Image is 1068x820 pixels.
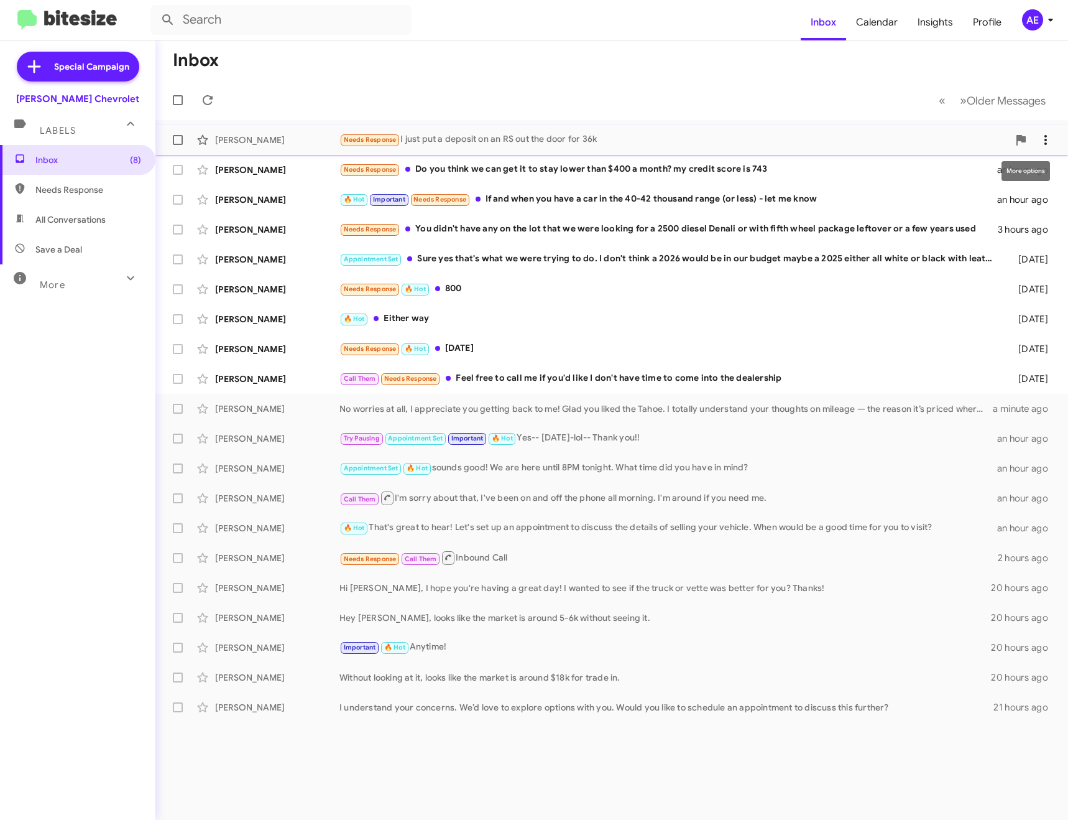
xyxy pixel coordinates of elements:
span: Profile [963,4,1011,40]
div: If and when you have a car in the 40-42 thousand range (or less) - let me know [339,192,997,207]
input: Search [150,5,412,35]
span: 🔥 Hot [405,345,426,353]
div: [PERSON_NAME] [215,462,339,475]
button: AE [1011,9,1054,30]
span: Special Campaign [54,60,129,73]
div: [PERSON_NAME] [215,582,339,594]
div: [PERSON_NAME] [215,522,339,534]
span: Needs Response [413,195,466,203]
button: Previous [931,88,953,113]
div: an hour ago [997,492,1058,505]
div: [PERSON_NAME] [215,253,339,266]
div: 20 hours ago [991,641,1058,654]
div: Feel free to call me if you'd like I don't have time to come into the dealership [339,371,1000,386]
span: (8) [130,154,141,166]
span: Needs Response [384,375,437,383]
div: I'm sorry about that, I've been on and off the phone all morning. I'm around if you need me. [339,490,997,506]
div: AE [1022,9,1043,30]
div: [PERSON_NAME] [215,313,339,325]
div: [PERSON_NAME] [215,552,339,564]
span: 🔥 Hot [384,643,405,651]
div: No worries at all, I appreciate you getting back to me! Glad you liked the Tahoe. I totally under... [339,403,993,415]
span: Important [344,643,376,651]
a: Insights [908,4,963,40]
div: [PERSON_NAME] [215,403,339,415]
div: [PERSON_NAME] [215,432,339,445]
div: That's great to hear! Let's set up an appointment to discuss the details of selling your vehicle.... [339,521,997,535]
div: an hour ago [997,462,1058,475]
div: [PERSON_NAME] [215,701,339,714]
div: an hour ago [997,522,1058,534]
div: Sure yes that's what we were trying to do. I don't think a 2026 would be in our budget maybe a 20... [339,252,1000,266]
div: [PERSON_NAME] [215,641,339,654]
div: [DATE] [1000,253,1058,266]
span: Call Them [344,495,376,503]
div: a minute ago [993,403,1058,415]
span: » [960,93,967,108]
div: [DATE] [1000,313,1058,325]
div: [PERSON_NAME] [215,193,339,206]
span: Important [373,195,405,203]
div: [PERSON_NAME] [215,223,339,236]
span: Appointment Set [344,255,398,263]
span: Needs Response [344,225,397,233]
nav: Page navigation example [932,88,1053,113]
div: Hi [PERSON_NAME], I hope you're having a great day! I wanted to see if the truck or vette was bet... [339,582,991,594]
div: Inbound Call [339,550,998,566]
div: I just put a deposit on an RS out the door for 36k [339,133,1008,147]
div: [PERSON_NAME] [215,134,339,146]
div: Yes-- [DATE]-lol-- Thank you!! [339,431,997,445]
span: All Conversations [35,213,106,226]
span: Try Pausing [344,434,380,442]
div: I understand your concerns. We’d love to explore options with you. Would you like to schedule an ... [339,701,993,714]
div: Hey [PERSON_NAME], looks like the market is around 5-6k without seeing it. [339,612,991,624]
span: 🔥 Hot [344,195,365,203]
div: [DATE] [1000,283,1058,296]
div: [DATE] [339,342,1000,356]
div: 3 hours ago [998,223,1058,236]
div: 2 hours ago [998,552,1058,564]
div: [PERSON_NAME] [215,612,339,624]
span: « [939,93,946,108]
span: Needs Response [35,184,141,196]
div: [PERSON_NAME] [215,373,339,385]
div: Either way [339,312,1000,326]
div: [PERSON_NAME] [215,283,339,296]
span: Needs Response [344,136,397,144]
span: 🔥 Hot [405,285,426,293]
div: [DATE] [1000,373,1058,385]
div: Without looking at it, looks like the market is around $18k for trade in. [339,671,991,684]
div: Do you think we can get it to stay lower than $400 a month? my credit score is 743 [339,162,997,177]
div: 20 hours ago [991,582,1058,594]
div: an hour ago [997,432,1058,445]
span: 🔥 Hot [407,464,428,472]
span: More [40,279,65,291]
span: Call Them [405,555,437,563]
div: [PERSON_NAME] Chevrolet [16,93,139,105]
span: Older Messages [967,94,1046,108]
span: Labels [40,125,76,136]
span: Appointment Set [388,434,443,442]
div: 800 [339,282,1000,296]
a: Calendar [846,4,908,40]
div: [DATE] [1000,343,1058,355]
div: 20 hours ago [991,612,1058,624]
a: Inbox [801,4,846,40]
div: More options [1001,161,1050,181]
div: [PERSON_NAME] [215,671,339,684]
div: an hour ago [997,193,1058,206]
div: [PERSON_NAME] [215,164,339,176]
span: Inbox [35,154,141,166]
span: Needs Response [344,345,397,353]
div: [PERSON_NAME] [215,492,339,505]
div: sounds good! We are here until 8PM tonight. What time did you have in mind? [339,461,997,475]
span: 🔥 Hot [344,315,365,323]
span: 🔥 Hot [344,524,365,532]
span: Needs Response [344,285,397,293]
span: Appointment Set [344,464,398,472]
span: Needs Response [344,165,397,174]
div: 21 hours ago [993,701,1058,714]
div: You didn't have any on the lot that we were looking for a 2500 diesel Denali or with fifth wheel ... [339,222,998,236]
